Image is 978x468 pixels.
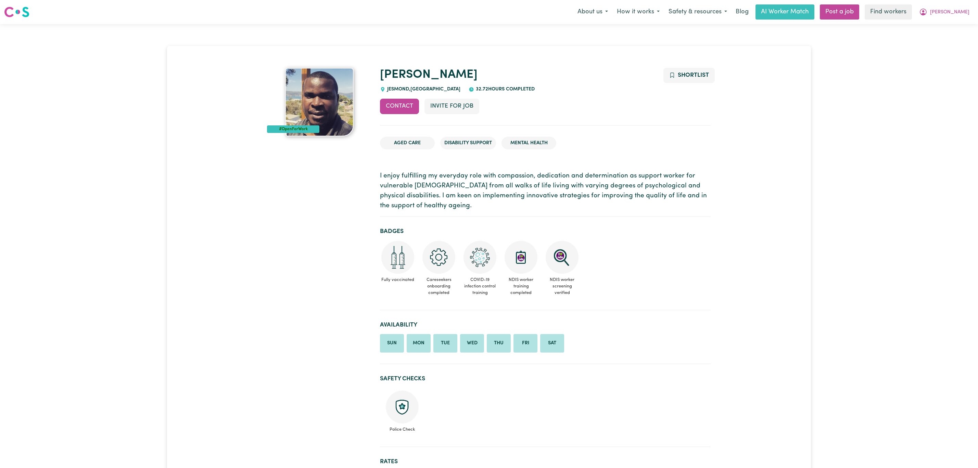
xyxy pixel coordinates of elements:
h2: Rates [380,458,711,465]
img: CS Academy: Careseekers Onboarding course completed [422,241,455,274]
p: I enjoy fulfilling my everyday role with compassion, dedication and determination as support work... [380,171,711,211]
span: NDIS worker screening verified [544,274,580,299]
li: Aged Care [380,137,435,150]
li: Disability Support [440,137,496,150]
a: Christopher's profile picture'#OpenForWork [267,68,372,136]
img: Care and support worker has received 2 doses of COVID-19 vaccine [381,241,414,274]
a: Careseekers logo [4,4,29,20]
li: Available on Wednesday [460,334,484,353]
span: Careseekers onboarding completed [421,274,457,299]
button: Safety & resources [664,5,732,19]
a: [PERSON_NAME] [380,69,478,81]
img: Careseekers logo [4,6,29,18]
button: My Account [915,5,974,19]
h2: Availability [380,321,711,329]
li: Available on Friday [513,334,537,353]
span: Fully vaccinated [380,274,416,286]
span: Shortlist [678,72,709,78]
span: COVID-19 infection control training [462,274,498,299]
img: Police check [386,391,419,423]
img: CS Academy: COVID-19 Infection Control Training course completed [463,241,496,274]
li: Available on Sunday [380,334,404,353]
li: Available on Tuesday [433,334,457,353]
a: Blog [732,4,753,20]
li: Available on Saturday [540,334,564,353]
button: Add to shortlist [663,68,715,83]
a: Post a job [820,4,859,20]
li: Available on Thursday [487,334,511,353]
a: Find workers [865,4,912,20]
h2: Safety Checks [380,375,711,382]
li: Mental Health [501,137,556,150]
img: Christopher [285,68,354,136]
button: How it works [612,5,664,19]
span: 32.72 hours completed [474,87,535,92]
img: NDIS Worker Screening Verified [546,241,579,274]
h2: Badges [380,228,711,235]
img: CS Academy: Introduction to NDIS Worker Training course completed [505,241,537,274]
button: Contact [380,99,419,114]
a: AI Worker Match [755,4,814,20]
div: #OpenForWork [267,125,319,133]
span: JESMOND , [GEOGRAPHIC_DATA] [385,87,460,92]
button: Invite for Job [424,99,479,114]
li: Available on Monday [407,334,431,353]
span: [PERSON_NAME] [930,9,969,16]
span: NDIS worker training completed [503,274,539,299]
span: Police Check [385,423,419,433]
button: About us [573,5,612,19]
